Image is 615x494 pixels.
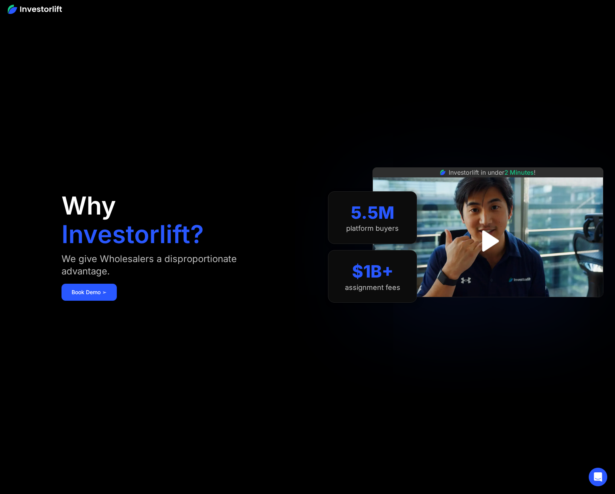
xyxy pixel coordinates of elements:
[589,468,607,486] div: Open Intercom Messenger
[504,169,534,176] span: 2 Minutes
[351,203,395,223] div: 5.5M
[62,193,116,218] h1: Why
[471,224,505,258] a: open lightbox
[345,283,400,292] div: assignment fees
[352,261,393,282] div: $1B+
[62,222,204,247] h1: Investorlift?
[62,253,285,278] div: We give Wholesalers a disproportionate advantage.
[449,168,536,177] div: Investorlift in under !
[62,284,117,301] a: Book Demo ➢
[346,224,399,233] div: platform buyers
[430,301,546,310] iframe: Customer reviews powered by Trustpilot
